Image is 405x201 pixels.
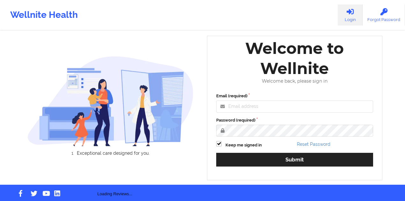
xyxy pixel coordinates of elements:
li: Exceptional care designed for you. [33,151,194,156]
div: Welcome to Wellnite [212,38,378,78]
input: Email address [216,100,373,113]
label: Keep me signed in [225,142,262,148]
label: Email (required) [216,93,373,99]
div: Loading Reviews... [27,167,203,197]
button: Submit [216,153,373,167]
a: Login [338,4,363,26]
a: Forgot Password [363,4,405,26]
label: Password (required) [216,117,373,123]
img: wellnite-auth-hero_200.c722682e.png [27,56,194,146]
div: Welcome back, please sign in [212,78,378,84]
a: Reset Password [297,142,330,147]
